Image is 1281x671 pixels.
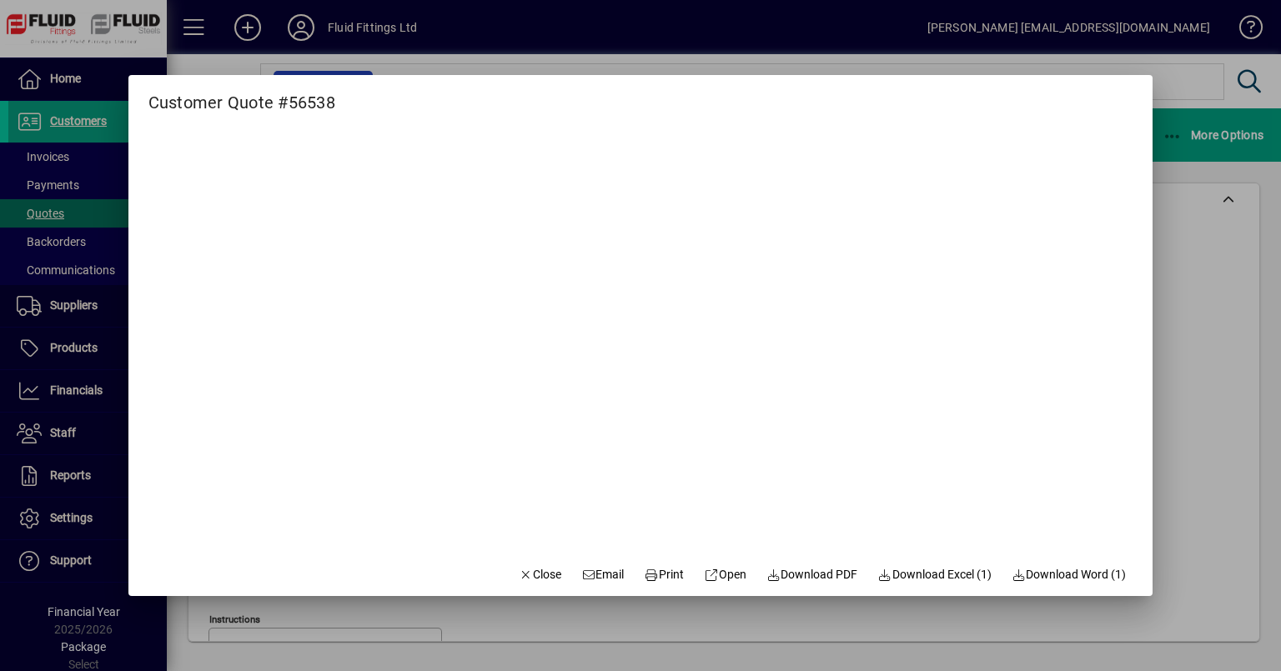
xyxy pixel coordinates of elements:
[581,566,625,583] span: Email
[766,566,858,583] span: Download PDF
[637,559,691,589] button: Print
[575,559,631,589] button: Email
[760,559,865,589] a: Download PDF
[1005,559,1133,589] button: Download Word (1)
[518,566,561,583] span: Close
[871,559,998,589] button: Download Excel (1)
[128,75,355,116] h2: Customer Quote #56538
[511,559,568,589] button: Close
[704,566,746,583] span: Open
[1012,566,1127,583] span: Download Word (1)
[645,566,685,583] span: Print
[697,559,753,589] a: Open
[877,566,992,583] span: Download Excel (1)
